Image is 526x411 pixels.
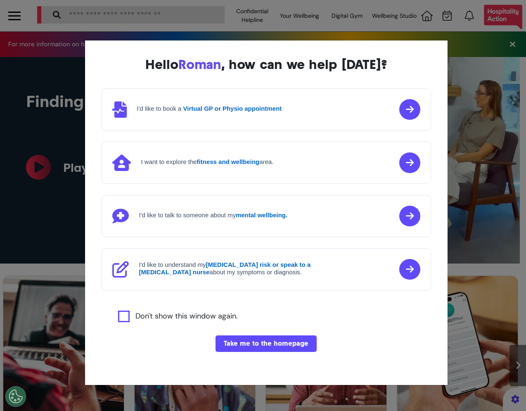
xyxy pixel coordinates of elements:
[139,261,337,276] h4: I'd like to understand my about my symptoms or diagnosis.
[118,311,130,322] input: Agree to privacy policy
[137,105,282,112] h4: I'd like to book a
[178,57,221,72] span: Roman
[141,158,274,166] h4: I want to explore the area.
[183,105,282,112] strong: Virtual GP or Physio appointment
[102,57,431,72] div: Hello , how can we help [DATE]?
[216,335,317,352] button: Take me to the homepage
[139,261,311,276] strong: [MEDICAL_DATA] risk or speak to a [MEDICAL_DATA] nurse
[236,211,287,219] strong: mental wellbeing.
[197,158,260,165] strong: fitness and wellbeing
[5,386,26,407] button: Open Preferences
[139,211,288,219] h4: I'd like to talk to someone about my
[135,311,238,322] label: Don't show this window again.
